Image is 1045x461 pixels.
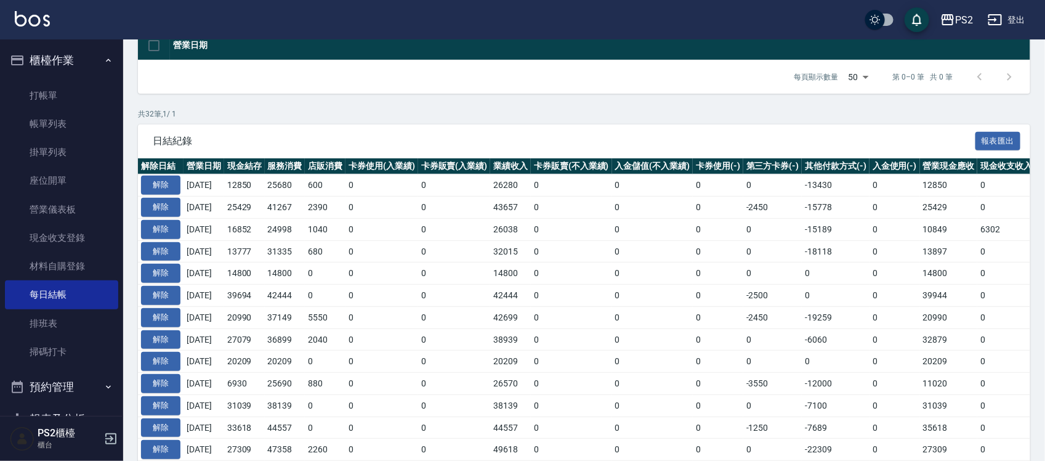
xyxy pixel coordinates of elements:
td: 2390 [305,197,345,219]
td: [DATE] [184,373,224,395]
td: 47358 [265,439,305,461]
td: 0 [345,174,418,197]
td: 24998 [265,218,305,240]
td: -6060 [802,328,869,351]
p: 第 0–0 筆 共 0 筆 [893,71,953,83]
div: 50 [844,60,873,94]
td: 0 [693,197,743,219]
td: 0 [869,394,920,417]
td: 44557 [490,417,531,439]
td: -19259 [802,306,869,328]
td: 600 [305,174,345,197]
td: 38139 [490,394,531,417]
th: 卡券販賣(入業績) [418,158,491,174]
td: 0 [977,328,1035,351]
td: [DATE] [184,439,224,461]
td: 0 [977,417,1035,439]
td: 44557 [265,417,305,439]
td: 0 [612,373,693,395]
td: 14800 [224,263,265,285]
td: 0 [418,197,491,219]
td: 0 [693,394,743,417]
td: 0 [869,218,920,240]
td: 0 [345,328,418,351]
td: [DATE] [184,218,224,240]
td: 16852 [224,218,265,240]
button: 解除 [141,220,180,239]
td: 0 [418,263,491,285]
td: 14800 [265,263,305,285]
td: 26570 [490,373,531,395]
th: 卡券販賣(不入業績) [531,158,612,174]
td: 32879 [920,328,978,351]
td: 0 [693,417,743,439]
td: 0 [418,306,491,328]
td: 25429 [920,197,978,219]
td: -15189 [802,218,869,240]
a: 材料自購登錄 [5,252,118,280]
td: 0 [977,351,1035,373]
td: 13777 [224,240,265,263]
td: 0 [693,218,743,240]
a: 現金收支登錄 [5,224,118,252]
td: 12850 [920,174,978,197]
td: 0 [869,373,920,395]
a: 報表匯出 [975,134,1021,146]
td: 6930 [224,373,265,395]
td: 0 [305,351,345,373]
td: 20209 [920,351,978,373]
td: 6302 [977,218,1035,240]
td: 0 [743,439,802,461]
td: 0 [418,328,491,351]
td: 0 [743,240,802,263]
td: -13430 [802,174,869,197]
td: 0 [531,439,612,461]
td: 0 [418,240,491,263]
button: 解除 [141,330,180,349]
td: 20990 [920,306,978,328]
td: -12000 [802,373,869,395]
td: 0 [612,197,693,219]
td: 0 [612,439,693,461]
td: 0 [977,174,1035,197]
td: -22309 [802,439,869,461]
td: [DATE] [184,174,224,197]
td: 0 [612,218,693,240]
td: 0 [305,285,345,307]
td: 0 [612,351,693,373]
td: 0 [612,174,693,197]
button: 預約管理 [5,371,118,403]
td: 0 [531,174,612,197]
td: 0 [345,373,418,395]
button: 報表及分析 [5,403,118,435]
td: 0 [693,306,743,328]
td: 0 [418,174,491,197]
td: 0 [869,328,920,351]
button: 報表匯出 [975,132,1021,151]
td: 0 [977,394,1035,417]
td: 0 [531,373,612,395]
td: 0 [977,285,1035,307]
td: 0 [977,373,1035,395]
td: -18118 [802,240,869,263]
img: Logo [15,11,50,27]
td: 0 [531,394,612,417]
td: 0 [345,417,418,439]
td: 0 [345,439,418,461]
td: -3550 [743,373,802,395]
td: -7100 [802,394,869,417]
td: 0 [612,306,693,328]
div: PS2 [955,12,973,28]
td: 0 [305,417,345,439]
td: 0 [693,373,743,395]
td: 42444 [490,285,531,307]
td: 0 [743,263,802,285]
td: 27079 [224,328,265,351]
td: 0 [531,263,612,285]
td: -2450 [743,306,802,328]
a: 掛單列表 [5,138,118,166]
a: 每日結帳 [5,280,118,309]
td: 0 [977,439,1035,461]
td: 0 [612,263,693,285]
td: 0 [802,351,869,373]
